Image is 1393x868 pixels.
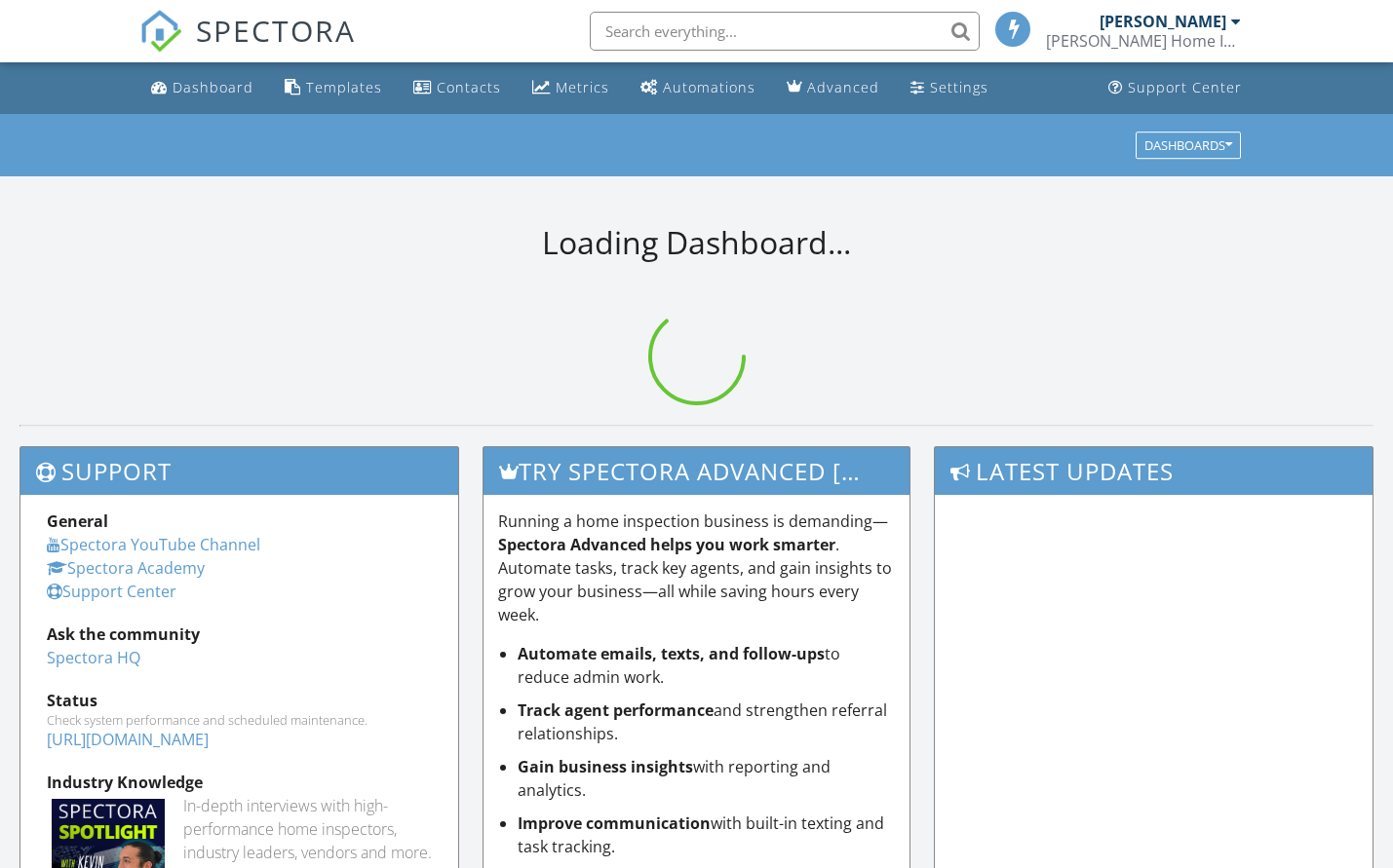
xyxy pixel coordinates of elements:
div: [PERSON_NAME] [1100,12,1226,31]
div: Contacts [437,78,501,96]
a: Spectora HQ [47,647,140,668]
a: Spectora YouTube Channel [47,534,260,555]
strong: Gain business insights [518,756,693,777]
h3: Try spectora advanced [DATE] [484,447,909,495]
h3: Latest Updates [935,447,1373,495]
a: Spectora Academy [47,557,205,579]
button: Dashboards [1136,132,1241,159]
div: Metrics [556,78,609,96]
div: Automations [663,78,755,96]
strong: General [47,510,108,532]
div: Check system performance and scheduled maintenance. [47,712,432,728]
img: The Best Home Inspection Software - Spectora [139,10,182,53]
a: Settings [903,70,996,106]
li: with built-in texting and task tracking. [518,811,895,858]
div: Industry Knowledge [47,771,432,794]
a: Support Center [47,581,176,602]
div: Dashboard [173,78,253,96]
a: [URL][DOMAIN_NAME] [47,729,209,750]
a: Templates [277,70,390,106]
div: Templates [306,78,382,96]
a: Automations (Basic) [633,70,763,106]
div: Advanced [807,78,879,96]
p: Running a home inspection business is demanding— . Automate tasks, track key agents, and gain ins... [498,509,895,626]
h3: Support [20,447,458,495]
a: Advanced [779,70,887,106]
strong: Track agent performance [518,699,714,721]
a: Dashboard [143,70,261,106]
input: Search everything... [590,12,980,51]
div: Ask the community [47,623,432,646]
a: SPECTORA [139,26,356,67]
div: Support Center [1128,78,1242,96]
span: SPECTORA [196,10,356,51]
strong: Automate emails, texts, and follow-ups [518,643,825,664]
a: Contacts [406,70,509,106]
a: Metrics [524,70,617,106]
div: Status [47,689,432,712]
li: and strengthen referral relationships. [518,698,895,745]
div: J.B. Simpson Home Inspection [1046,31,1241,51]
div: Settings [930,78,988,96]
div: Dashboards [1144,138,1232,152]
li: with reporting and analytics. [518,755,895,802]
li: to reduce admin work. [518,642,895,689]
strong: Spectora Advanced helps you work smarter [498,534,835,555]
strong: Improve communication [518,812,711,834]
a: Support Center [1101,70,1250,106]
